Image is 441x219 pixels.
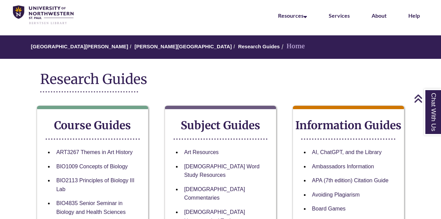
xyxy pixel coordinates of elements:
a: BIO1009 Concepts of Biology [56,164,128,169]
a: Ambassadors Information [312,164,374,169]
a: [DEMOGRAPHIC_DATA] Commentaries [184,186,245,201]
strong: Information Guides [295,119,402,132]
a: [DEMOGRAPHIC_DATA] Word Study Resources [184,164,259,178]
a: Resources [278,12,307,19]
a: BIO4835 Senior Seminar in Biology and Health Sciences [56,200,126,215]
a: ART3267 Themes in Art History [56,149,132,155]
a: Back to Top [414,94,439,103]
strong: Subject Guides [181,119,260,132]
a: Services [329,12,350,19]
a: [PERSON_NAME][GEOGRAPHIC_DATA] [134,44,232,49]
a: AI, ChatGPT, and the Library [312,149,382,155]
li: Home [280,41,305,51]
a: BIO2113 Principles of Biology III Lab [56,178,134,192]
img: UNWSP Library Logo [13,5,73,25]
a: APA (7th edition) Citation Guide [312,178,389,183]
span: Research Guides [40,71,147,88]
strong: Course Guides [54,119,131,132]
a: [GEOGRAPHIC_DATA][PERSON_NAME] [31,44,128,49]
a: Board Games [312,206,346,212]
a: Help [408,12,420,19]
a: About [372,12,387,19]
a: Research Guides [238,44,280,49]
a: Avoiding Plagiarism [312,192,360,198]
a: Art Resources [184,149,218,155]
